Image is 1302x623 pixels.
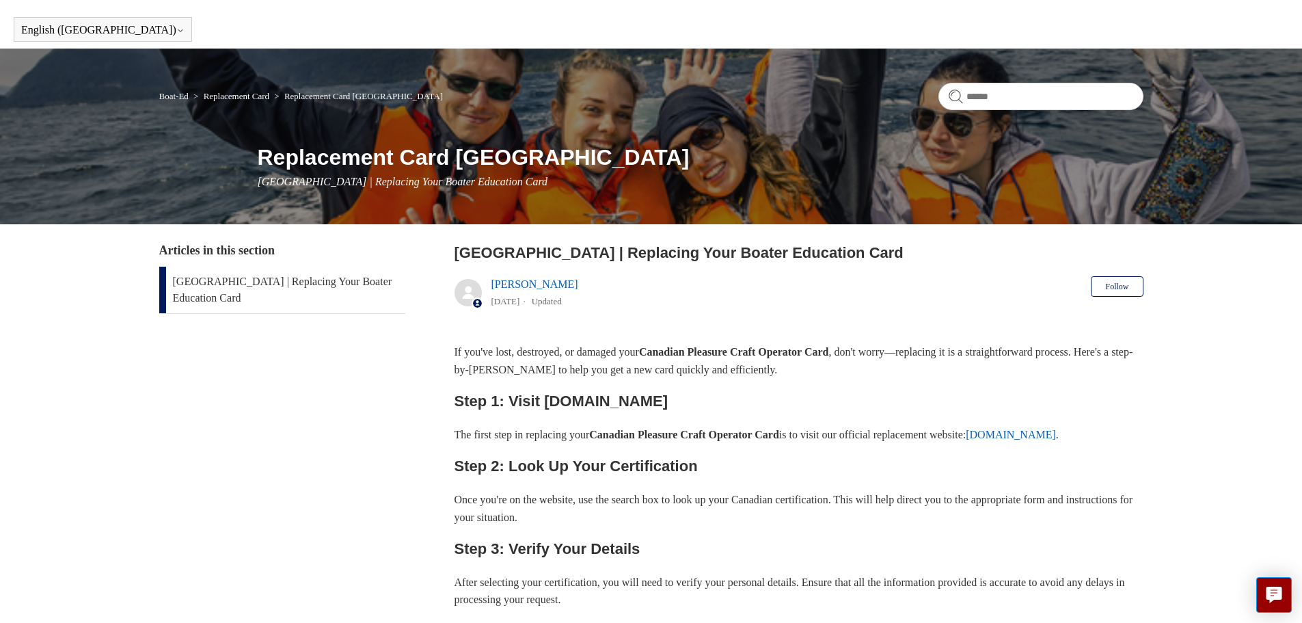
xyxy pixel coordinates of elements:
[938,83,1143,110] input: Search
[455,343,1143,378] p: If you've lost, destroyed, or damaged your , don't worry—replacing it is a straightforward proces...
[455,537,1143,561] h2: Step 3: Verify Your Details
[455,241,1143,264] h2: Canada | Replacing Your Boater Education Card
[284,91,443,101] a: Replacement Card [GEOGRAPHIC_DATA]
[639,346,829,358] strong: Canadian Pleasure Craft Operator Card
[455,389,1143,413] h2: Step 1: Visit [DOMAIN_NAME]
[491,296,520,306] time: 05/22/2024, 17:14
[1091,276,1143,297] button: Follow Article
[258,141,1143,174] h1: Replacement Card [GEOGRAPHIC_DATA]
[204,91,269,101] a: Replacement Card
[1256,577,1292,613] button: Live chat
[966,429,1056,440] a: [DOMAIN_NAME]
[271,91,443,101] li: Replacement Card Canada
[491,278,578,290] a: [PERSON_NAME]
[589,429,779,440] strong: Canadian Pleasure Craft Operator Card
[159,267,405,313] a: [GEOGRAPHIC_DATA] | Replacing Your Boater Education Card
[455,426,1143,444] p: The first step in replacing your is to visit our official replacement website: .
[455,574,1143,609] p: After selecting your certification, you will need to verify your personal details. Ensure that al...
[21,24,185,36] button: English ([GEOGRAPHIC_DATA])
[258,176,548,187] span: [GEOGRAPHIC_DATA] | Replacing Your Boater Education Card
[191,91,271,101] li: Replacement Card
[159,243,275,257] span: Articles in this section
[532,296,562,306] li: Updated
[159,91,189,101] a: Boat-Ed
[455,454,1143,478] h2: Step 2: Look Up Your Certification
[455,491,1143,526] p: Once you're on the website, use the search box to look up your Canadian certification. This will ...
[159,91,191,101] li: Boat-Ed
